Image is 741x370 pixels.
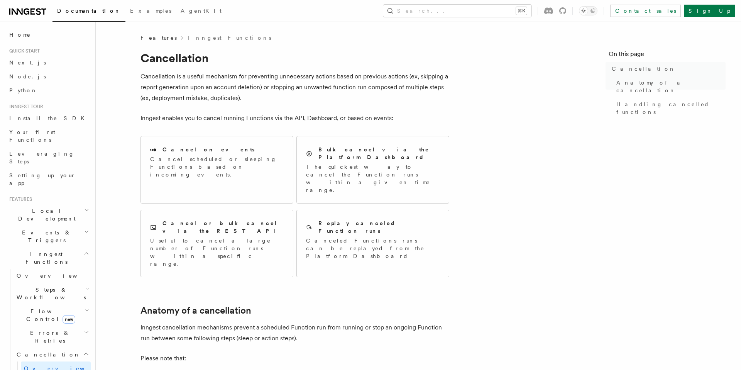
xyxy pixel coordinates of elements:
[14,348,91,362] button: Cancellation
[9,151,74,165] span: Leveraging Steps
[296,210,449,277] a: Replay canceled Function runsCanceled Functions runs can be replayed from the Platform Dashboard
[6,125,91,147] a: Your first Functions
[383,5,531,17] button: Search...⌘K
[14,326,91,348] button: Errors & Retries
[6,147,91,168] a: Leveraging Steps
[6,83,91,97] a: Python
[14,269,91,283] a: Overview
[188,34,271,42] a: Inngest Functions
[9,73,46,80] span: Node.js
[318,146,440,161] h2: Bulk cancel via the Platform Dashboard
[616,100,726,116] span: Handling cancelled functions
[150,237,284,268] p: Useful to cancel a large number of Function runs within a specific range.
[14,286,86,301] span: Steps & Workflows
[17,273,96,279] span: Overview
[125,2,176,21] a: Examples
[14,304,91,326] button: Flow Controlnew
[181,8,222,14] span: AgentKit
[9,31,31,39] span: Home
[6,196,32,202] span: Features
[6,204,91,226] button: Local Development
[9,129,55,143] span: Your first Functions
[6,28,91,42] a: Home
[9,59,46,66] span: Next.js
[140,305,251,316] a: Anatomy of a cancellation
[6,56,91,70] a: Next.js
[9,87,37,93] span: Python
[6,48,40,54] span: Quick start
[140,51,449,65] h1: Cancellation
[6,250,83,266] span: Inngest Functions
[162,219,284,235] h2: Cancel or bulk cancel via the REST API
[140,322,449,344] p: Inngest cancellation mechanisms prevent a scheduled Function run from running or stop an ongoing ...
[296,136,449,204] a: Bulk cancel via the Platform DashboardThe quickest way to cancel the Function runs within a given...
[609,62,726,76] a: Cancellation
[63,315,75,324] span: new
[140,34,177,42] span: Features
[609,49,726,62] h4: On this page
[140,353,449,364] p: Please note that:
[306,163,440,194] p: The quickest way to cancel the Function runs within a given time range.
[130,8,171,14] span: Examples
[579,6,597,15] button: Toggle dark mode
[162,146,255,153] h2: Cancel on events
[613,76,726,97] a: Anatomy of a cancellation
[57,8,121,14] span: Documentation
[318,219,440,235] h2: Replay canceled Function runs
[6,247,91,269] button: Inngest Functions
[9,115,89,121] span: Install the SDK
[14,329,84,345] span: Errors & Retries
[140,71,449,104] p: Cancellation is a useful mechanism for preventing unnecessary actions based on previous actions (...
[176,2,226,21] a: AgentKit
[612,65,675,73] span: Cancellation
[14,351,80,358] span: Cancellation
[140,113,449,124] p: Inngest enables you to cancel running Functions via the API, Dashboard, or based on events:
[6,70,91,83] a: Node.js
[52,2,125,22] a: Documentation
[14,283,91,304] button: Steps & Workflows
[140,210,293,277] a: Cancel or bulk cancel via the REST APIUseful to cancel a large number of Function runs within a s...
[14,307,85,323] span: Flow Control
[6,229,84,244] span: Events & Triggers
[613,97,726,119] a: Handling cancelled functions
[6,111,91,125] a: Install the SDK
[616,79,726,94] span: Anatomy of a cancellation
[140,136,293,204] a: Cancel on eventsCancel scheduled or sleeping Functions based on incoming events.
[306,237,440,260] p: Canceled Functions runs can be replayed from the Platform Dashboard
[516,7,527,15] kbd: ⌘K
[610,5,681,17] a: Contact sales
[150,155,284,178] p: Cancel scheduled or sleeping Functions based on incoming events.
[684,5,735,17] a: Sign Up
[6,168,91,190] a: Setting up your app
[6,207,84,222] span: Local Development
[6,226,91,247] button: Events & Triggers
[9,172,76,186] span: Setting up your app
[6,104,43,110] span: Inngest tour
